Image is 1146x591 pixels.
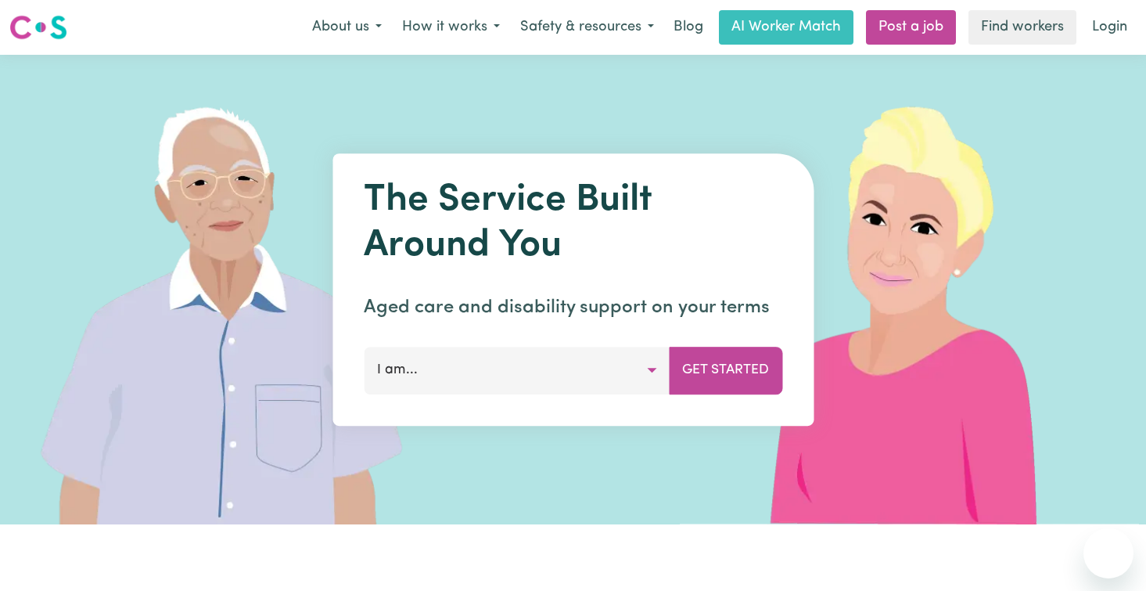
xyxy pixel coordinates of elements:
button: Get Started [669,347,782,394]
img: Careseekers logo [9,13,67,41]
h1: The Service Built Around You [364,178,782,268]
a: Blog [664,10,713,45]
a: Find workers [968,10,1076,45]
p: Aged care and disability support on your terms [364,294,782,322]
button: I am... [364,347,670,394]
a: Login [1083,10,1137,45]
button: About us [302,11,392,44]
button: How it works [392,11,510,44]
iframe: Button to launch messaging window [1083,528,1133,578]
a: Post a job [866,10,956,45]
a: Careseekers logo [9,9,67,45]
a: AI Worker Match [719,10,853,45]
button: Safety & resources [510,11,664,44]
